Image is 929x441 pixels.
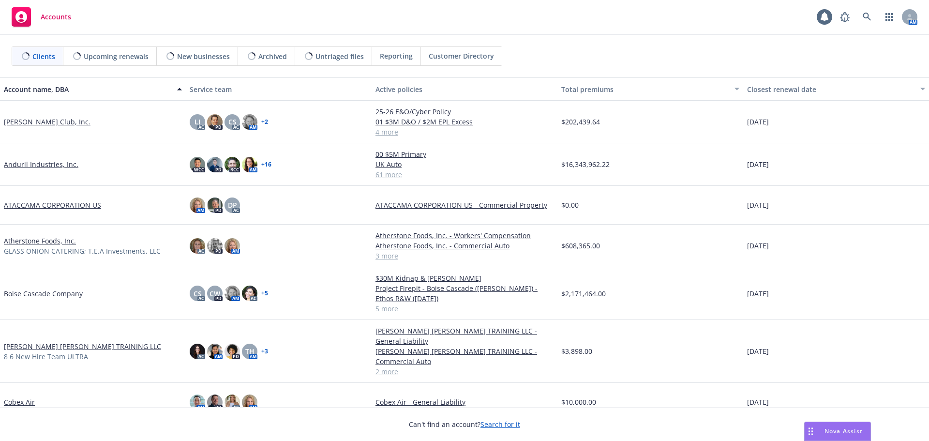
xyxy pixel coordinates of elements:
a: [PERSON_NAME] Club, Inc. [4,117,90,127]
img: photo [225,286,240,301]
a: [PERSON_NAME] [PERSON_NAME] TRAINING LLC - Commercial Auto [375,346,554,366]
span: $16,343,962.22 [561,159,610,169]
div: Total premiums [561,84,729,94]
span: $608,365.00 [561,241,600,251]
button: Active policies [372,77,557,101]
img: photo [207,198,223,213]
div: Closest renewal date [747,84,914,94]
a: Project Firepit - Boise Cascade ([PERSON_NAME]) - Ethos R&W ([DATE]) [375,283,554,304]
div: Service team [190,84,368,94]
img: photo [190,198,205,213]
span: [DATE] [747,200,769,210]
span: Reporting [380,51,413,61]
a: Cobex Air - General Liability [375,397,554,407]
span: Untriaged files [315,51,364,61]
a: 4 more [375,127,554,137]
a: + 5 [261,290,268,296]
div: Active policies [375,84,554,94]
div: Account name, DBA [4,84,171,94]
a: [PERSON_NAME] [PERSON_NAME] TRAINING LLC - General Liability [375,326,554,346]
img: photo [190,157,205,172]
a: + 2 [261,119,268,125]
button: Nova Assist [804,422,871,441]
a: 01 $3M D&O / $2M EPL Excess [375,117,554,127]
span: [DATE] [747,117,769,127]
span: [DATE] [747,241,769,251]
img: photo [207,157,223,172]
img: photo [207,344,223,359]
img: photo [242,157,257,172]
span: Customer Directory [429,51,494,61]
span: Clients [32,51,55,61]
span: Accounts [41,13,71,21]
img: photo [207,395,223,410]
a: 3 more [375,251,554,261]
img: photo [242,286,257,301]
a: + 3 [261,349,268,354]
span: DP [228,200,237,210]
img: photo [242,395,257,410]
span: CS [228,117,237,127]
img: photo [190,238,205,254]
a: [PERSON_NAME] [PERSON_NAME] TRAINING LLC [4,341,161,351]
span: [DATE] [747,346,769,356]
img: photo [207,114,223,130]
button: Service team [186,77,372,101]
a: Accounts [8,3,75,30]
a: UK Auto [375,159,554,169]
a: Boise Cascade Company [4,289,83,299]
span: Upcoming renewals [84,51,149,61]
img: photo [207,238,223,254]
a: Report a Bug [835,7,854,27]
a: 61 more [375,169,554,180]
img: photo [225,157,240,172]
span: TH [245,346,255,356]
img: photo [190,395,205,410]
a: Atherstone Foods, Inc. - Commercial Auto [375,241,554,251]
img: photo [225,344,240,359]
a: + 16 [261,162,271,167]
a: ATACCAMA CORPORATION US [4,200,101,210]
a: Anduril Industries, Inc. [4,159,78,169]
span: CW [210,289,220,299]
img: photo [190,344,205,359]
img: photo [225,238,240,254]
a: Cobex Air [4,397,35,407]
a: Switch app [880,7,899,27]
button: Total premiums [557,77,743,101]
span: [DATE] [747,289,769,299]
a: 5 more [375,304,554,314]
span: [DATE] [747,159,769,169]
span: $2,171,464.00 [561,289,606,299]
span: [DATE] [747,397,769,407]
a: Search for it [480,420,520,429]
span: $202,439.64 [561,117,600,127]
button: Closest renewal date [743,77,929,101]
a: Search [857,7,877,27]
div: Drag to move [805,422,817,441]
span: New businesses [177,51,230,61]
span: Nova Assist [824,427,863,435]
span: CS [194,289,202,299]
a: 2 more [375,366,554,377]
span: $3,898.00 [561,346,592,356]
span: $0.00 [561,200,579,210]
a: 00 $5M Primary [375,149,554,159]
img: photo [225,395,240,410]
a: 25-26 E&O/Cyber Policy [375,106,554,117]
img: photo [242,114,257,130]
a: ATACCAMA CORPORATION US - Commercial Property [375,200,554,210]
span: Can't find an account? [409,419,520,429]
span: Archived [258,51,287,61]
span: 8 6 New Hire Team ULTRA [4,351,88,362]
span: $10,000.00 [561,397,596,407]
a: $30M Kidnap & [PERSON_NAME] [375,273,554,283]
span: LI [195,117,200,127]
